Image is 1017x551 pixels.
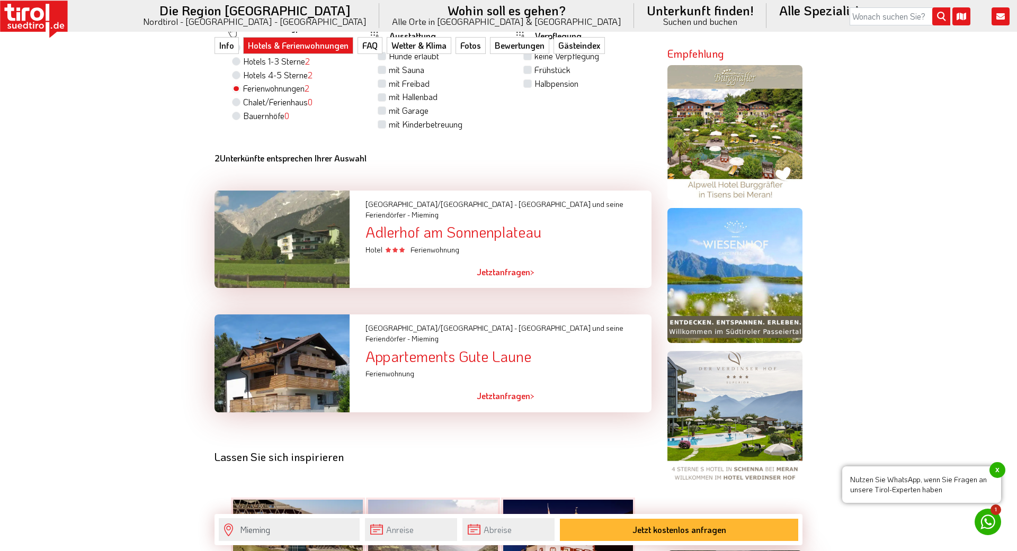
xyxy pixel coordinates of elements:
label: Ferienwohnungen [243,83,309,94]
a: Wetter & Klima [387,37,451,54]
a: Hotels & Ferienwohnungen [243,37,353,54]
span: x [989,462,1005,478]
a: FAQ [358,37,382,54]
i: Karte öffnen [952,7,970,25]
small: Nordtirol - [GEOGRAPHIC_DATA] - [GEOGRAPHIC_DATA] [143,17,367,26]
a: Fotos [456,37,486,54]
span: > [530,266,534,277]
input: Wonach suchen Sie? [850,7,950,25]
span: [GEOGRAPHIC_DATA] und seine Feriendörfer - [365,323,623,344]
label: mit Sauna [389,64,424,76]
img: burggraefler.jpg [667,65,802,200]
a: Jetztanfragen> [477,260,534,284]
span: Mieming [412,333,439,344]
span: 0 [308,96,313,107]
i: Kontakt [992,7,1010,25]
span: 2 [305,83,309,94]
small: Suchen und buchen [647,17,754,26]
div: Appartements Gute Laune [365,348,652,365]
label: mit Kinderbetreuung [389,119,462,130]
a: Info [215,37,239,54]
strong: Empfehlung [667,47,724,60]
span: 1 [991,504,1001,515]
span: Jetzt [477,390,495,401]
span: Hotel [365,245,406,255]
span: Mieming [412,210,439,220]
label: Halbpension [534,78,578,89]
small: Alle Orte in [GEOGRAPHIC_DATA] & [GEOGRAPHIC_DATA] [392,17,621,26]
input: Wo soll's hingehen? [219,518,360,541]
span: 2 [305,56,310,67]
label: keine Verpflegung [534,50,599,62]
span: [GEOGRAPHIC_DATA] und seine Feriendörfer - [365,199,623,220]
input: Abreise [462,518,555,541]
span: 0 [284,110,289,121]
label: mit Garage [389,105,429,116]
div: Adlerhof am Sonnenplateau [365,224,652,240]
a: Bewertungen [490,37,549,54]
img: wiesenhof-sommer.jpg [667,208,802,343]
button: Jetzt kostenlos anfragen [560,519,798,541]
label: Hunde erlaubt [389,50,439,62]
span: Nutzen Sie WhatsApp, wenn Sie Fragen an unsere Tirol-Experten haben [842,466,1001,503]
span: [GEOGRAPHIC_DATA]/[GEOGRAPHIC_DATA] - [365,323,517,333]
b: Unterkünfte entsprechen Ihrer Auswahl [215,152,367,164]
span: [GEOGRAPHIC_DATA]/[GEOGRAPHIC_DATA] - [365,199,517,209]
span: Ferienwohnung [411,245,461,255]
a: Jetztanfragen> [477,384,534,408]
label: Hotels 4-5 Sterne [243,69,313,81]
input: Anreise [365,518,457,541]
label: Frühstück [534,64,570,76]
span: Ferienwohnung [365,368,416,378]
span: 2 [308,69,313,80]
label: mit Hallenbad [389,91,438,103]
a: Gästeindex [554,37,605,54]
span: Jetzt [477,266,495,277]
label: Bauernhöfe [243,110,289,122]
b: 2 [215,152,220,164]
label: mit Freibad [389,78,430,89]
div: Lassen Sie sich inspirieren [215,450,652,463]
label: Chalet/Ferienhaus [243,96,313,108]
img: verdinserhof.png [667,351,802,486]
label: Hotels 1-3 Sterne [243,56,310,67]
span: > [530,390,534,401]
a: 1 Nutzen Sie WhatsApp, wenn Sie Fragen an unsere Tirol-Experten habenx [975,509,1001,535]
